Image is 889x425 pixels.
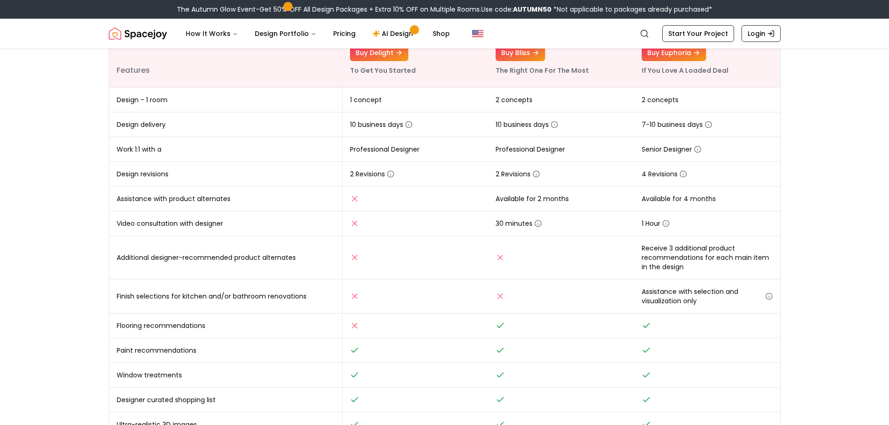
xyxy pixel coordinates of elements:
[496,219,542,228] span: 30 minutes
[350,66,416,75] small: To Get You Started
[365,24,423,43] a: AI Design
[109,137,343,162] td: Work 1:1 with a
[634,236,780,279] td: Receive 3 additional product recommendations for each main item in the design
[742,25,781,42] a: Login
[481,5,552,14] span: Use code:
[109,162,343,187] td: Design revisions
[350,120,413,129] span: 10 business days
[109,388,343,412] td: Designer curated shopping list
[496,95,532,105] span: 2 concepts
[178,24,457,43] nav: Main
[496,44,545,61] a: Buy bliss
[109,112,343,137] td: Design delivery
[177,5,712,14] div: The Autumn Glow Event-Get 50% OFF All Design Packages + Extra 10% OFF on Multiple Rooms.
[109,363,343,388] td: Window treatments
[109,24,167,43] a: Spacejoy
[496,169,540,179] span: 2 Revisions
[634,187,780,211] td: Available for 4 months
[642,66,728,75] small: If You Love A Loaded Deal
[109,19,781,49] nav: Global
[425,24,457,43] a: Shop
[109,88,343,112] td: Design - 1 room
[513,5,552,14] b: AUTUMN50
[662,25,734,42] a: Start Your Project
[109,236,343,279] td: Additional designer-recommended product alternates
[350,44,408,61] a: Buy delight
[472,28,483,39] img: United States
[642,44,706,61] a: Buy euphoria
[350,169,394,179] span: 2 Revisions
[178,24,245,43] button: How It Works
[109,314,343,338] td: Flooring recommendations
[488,187,634,211] td: Available for 2 months
[109,211,343,236] td: Video consultation with designer
[642,219,670,228] span: 1 Hour
[642,145,701,154] span: Senior Designer
[496,66,589,75] small: The Right One For The Most
[350,95,382,105] span: 1 concept
[496,145,565,154] span: Professional Designer
[109,338,343,363] td: Paint recommendations
[109,279,343,314] td: Finish selections for kitchen and/or bathroom renovations
[642,169,687,179] span: 4 Revisions
[496,120,558,129] span: 10 business days
[642,95,679,105] span: 2 concepts
[326,24,363,43] a: Pricing
[247,24,324,43] button: Design Portfolio
[552,5,712,14] span: *Not applicable to packages already purchased*
[642,287,773,306] span: Assistance with selection and visualization only
[109,187,343,211] td: Assistance with product alternates
[350,145,420,154] span: Professional Designer
[642,120,712,129] span: 7-10 business days
[109,24,167,43] img: Spacejoy Logo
